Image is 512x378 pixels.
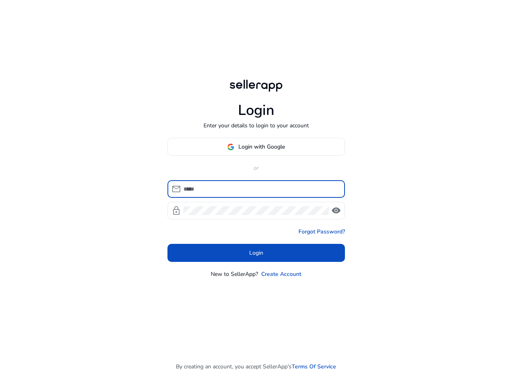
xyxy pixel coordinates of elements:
[331,206,341,215] span: visibility
[171,184,181,194] span: mail
[167,244,345,262] button: Login
[167,164,345,172] p: or
[204,121,309,130] p: Enter your details to login to your account
[238,143,285,151] span: Login with Google
[171,206,181,215] span: lock
[227,143,234,151] img: google-logo.svg
[298,227,345,236] a: Forgot Password?
[261,270,301,278] a: Create Account
[249,249,263,257] span: Login
[292,362,336,371] a: Terms Of Service
[167,138,345,156] button: Login with Google
[211,270,258,278] p: New to SellerApp?
[238,102,274,119] h1: Login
